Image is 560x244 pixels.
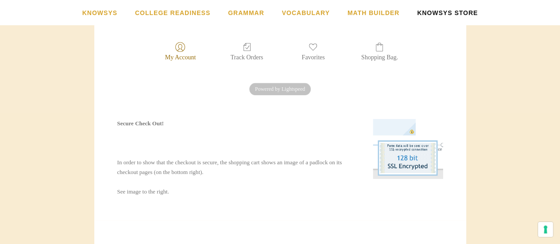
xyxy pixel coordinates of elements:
[117,120,164,127] strong: Secure Check Out!
[249,83,311,95] span: Powered by Lightspeed
[226,42,268,62] a: Track Orders
[297,42,329,62] a: Favorites
[117,158,358,197] p: In order to show that the checkout is secure, the shopping cart shows an image of a padlock on it...
[161,42,201,62] a: My Account
[538,222,553,237] button: Your consent preferences for tracking technologies
[357,42,402,62] a: Shopping Bag.
[373,119,443,179] img: .75-ecwid-ssl-seal-01.png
